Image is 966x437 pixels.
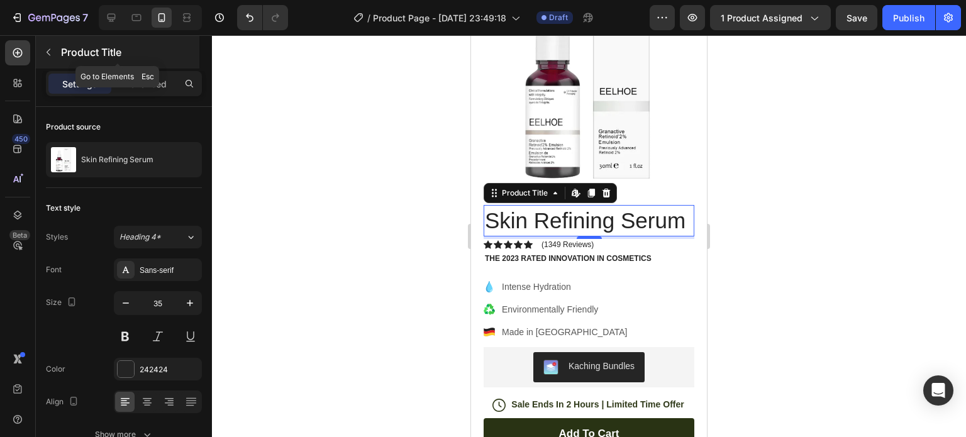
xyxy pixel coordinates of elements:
[893,11,924,25] div: Publish
[46,121,101,133] div: Product source
[62,77,97,91] p: Settings
[882,5,935,30] button: Publish
[87,392,148,406] div: Add to cart
[12,134,30,144] div: 450
[923,375,953,406] div: Open Intercom Messenger
[61,45,197,60] p: Product Title
[373,11,506,25] span: Product Page - [DATE] 23:49:18
[46,202,80,214] div: Text style
[46,294,79,311] div: Size
[46,231,68,243] div: Styles
[124,77,167,91] p: Advanced
[119,231,161,243] span: Heading 4*
[46,264,62,275] div: Font
[237,5,288,30] div: Undo/Redo
[46,363,65,375] div: Color
[114,226,202,248] button: Heading 4*
[5,5,94,30] button: 7
[721,11,802,25] span: 1 product assigned
[847,13,867,23] span: Save
[82,10,88,25] p: 7
[471,35,707,437] iframe: Design area
[81,155,153,164] p: Skin Refining Serum
[710,5,831,30] button: 1 product assigned
[13,383,223,414] button: Add to cart
[140,364,199,375] div: 242424
[836,5,877,30] button: Save
[367,11,370,25] span: /
[9,230,30,240] div: Beta
[549,12,568,23] span: Draft
[51,147,76,172] img: product feature img
[46,394,81,411] div: Align
[140,265,199,276] div: Sans-serif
